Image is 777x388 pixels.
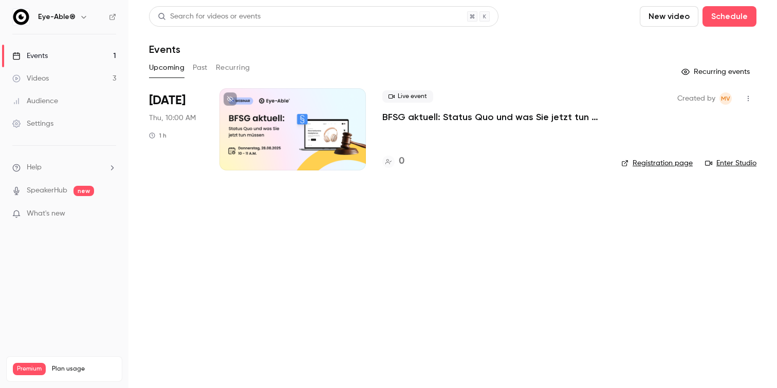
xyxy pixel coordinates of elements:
span: Premium [13,363,46,375]
div: Aug 28 Thu, 10:00 AM (Europe/Berlin) [149,88,203,170]
div: Search for videos or events [158,11,261,22]
img: Eye-Able® [13,9,29,25]
button: Schedule [702,6,756,27]
span: Plan usage [52,365,116,373]
a: 0 [382,154,404,168]
span: Thu, 10:00 AM [149,113,196,123]
span: Created by [677,92,715,105]
a: Registration page [621,158,693,168]
button: New video [640,6,698,27]
div: Videos [12,73,49,84]
button: Past [193,60,208,76]
span: Live event [382,90,433,103]
button: Recurring [216,60,250,76]
h1: Events [149,43,180,55]
div: 1 h [149,131,166,140]
span: MV [721,92,730,105]
span: [DATE] [149,92,186,109]
a: SpeakerHub [27,185,67,196]
div: Audience [12,96,58,106]
span: Mahdalena Varchenko [719,92,732,105]
button: Upcoming [149,60,184,76]
a: Enter Studio [705,158,756,168]
span: new [73,186,94,196]
span: What's new [27,208,65,219]
div: Events [12,51,48,61]
button: Recurring events [677,64,756,80]
h4: 0 [399,154,404,168]
span: Help [27,162,42,173]
h6: Eye-Able® [38,12,76,22]
li: help-dropdown-opener [12,162,116,173]
a: BFSG aktuell: Status Quo und was Sie jetzt tun müssen [382,111,605,123]
div: Settings [12,119,53,129]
